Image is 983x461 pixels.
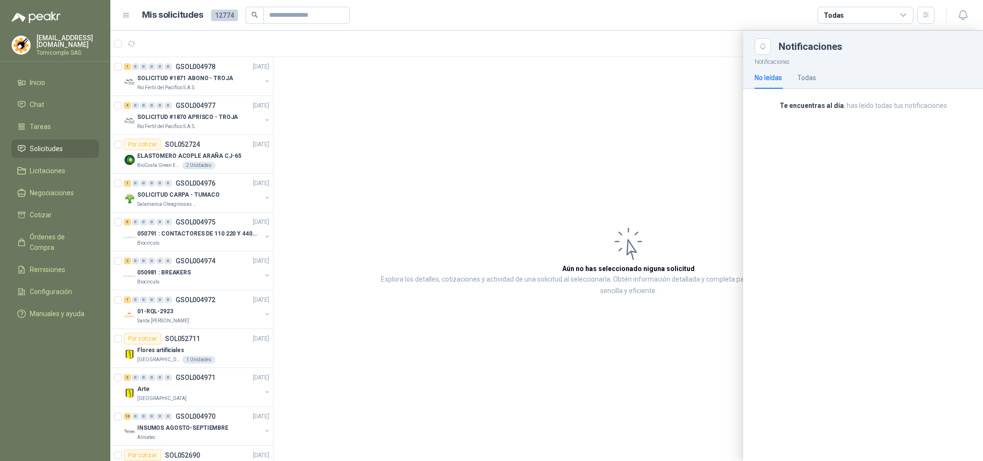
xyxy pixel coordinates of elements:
p: Tornicomple SAS [36,50,99,56]
a: Licitaciones [12,162,99,180]
a: Cotizar [12,206,99,224]
span: Licitaciones [30,165,65,176]
div: Notificaciones [779,42,971,51]
img: Logo peakr [12,12,60,23]
span: Negociaciones [30,188,74,198]
p: [EMAIL_ADDRESS][DOMAIN_NAME] [36,35,99,48]
span: Remisiones [30,264,65,275]
div: No leídas [755,72,782,83]
span: 12774 [211,10,238,21]
span: Solicitudes [30,143,63,154]
p: Notificaciones [743,55,983,67]
img: Company Logo [12,36,30,54]
span: Tareas [30,121,51,132]
button: Close [755,38,771,55]
span: Inicio [30,77,45,88]
span: Configuración [30,286,72,297]
b: Te encuentras al día [780,102,844,109]
a: Configuración [12,283,99,301]
div: Todas [797,72,816,83]
a: Órdenes de Compra [12,228,99,257]
a: Negociaciones [12,184,99,202]
span: Órdenes de Compra [30,232,90,253]
a: Remisiones [12,260,99,279]
div: Todas [824,10,844,21]
p: , has leído todas tus notificaciones [755,100,971,111]
span: search [251,12,258,18]
h1: Mis solicitudes [142,8,203,22]
a: Manuales y ayuda [12,305,99,323]
a: Chat [12,95,99,114]
a: Solicitudes [12,140,99,158]
span: Cotizar [30,210,52,220]
span: Chat [30,99,44,110]
span: Manuales y ayuda [30,308,84,319]
a: Tareas [12,118,99,136]
a: Inicio [12,73,99,92]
